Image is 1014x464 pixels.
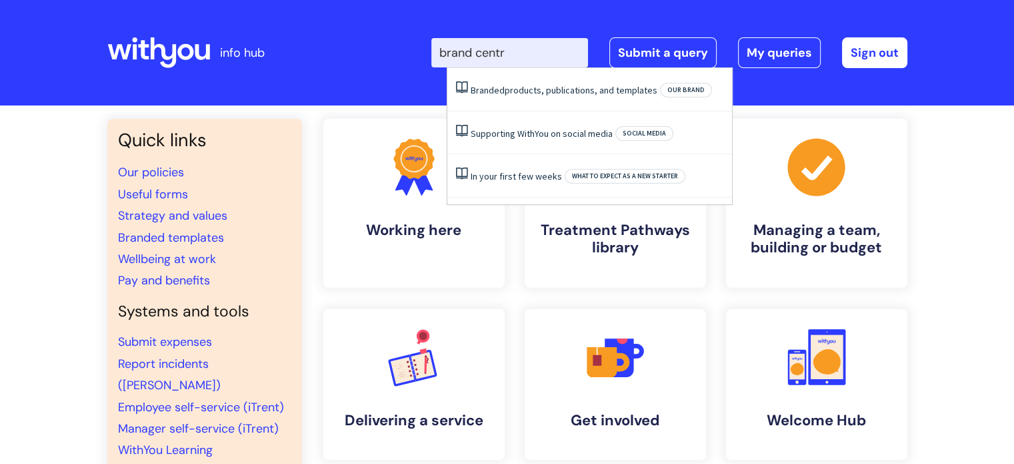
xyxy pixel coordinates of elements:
[431,37,907,68] div: | -
[431,38,588,67] input: Search
[525,309,706,460] a: Get involved
[118,230,224,246] a: Branded templates
[323,119,505,288] a: Working here
[118,130,291,151] h3: Quick links
[738,37,821,68] a: My queries
[118,399,284,415] a: Employee self-service (iTrent)
[471,84,505,96] span: Branded
[471,128,613,140] a: Supporting WithYou on social media
[535,222,695,257] h4: Treatment Pathways library
[118,442,213,458] a: WithYou Learning
[323,309,505,460] a: Delivering a service
[118,272,210,288] a: Pay and benefits
[726,309,907,460] a: Welcome Hub
[615,126,673,141] span: Social media
[565,169,685,184] span: What to expect as a new starter
[118,164,184,180] a: Our policies
[609,37,717,68] a: Submit a query
[118,251,216,267] a: Wellbeing at work
[737,222,897,257] h4: Managing a team, building or budget
[118,208,227,224] a: Strategy and values
[118,334,212,350] a: Submit expenses
[220,42,265,63] p: info hub
[535,412,695,429] h4: Get involved
[118,421,279,437] a: Manager self-service (iTrent)
[334,222,494,239] h4: Working here
[737,412,897,429] h4: Welcome Hub
[471,170,562,182] a: In your first few weeks
[660,83,712,97] span: Our brand
[334,412,494,429] h4: Delivering a service
[726,119,907,288] a: Managing a team, building or budget
[842,37,907,68] a: Sign out
[471,84,657,96] a: Brandedproducts, publications, and templates
[118,356,221,393] a: Report incidents ([PERSON_NAME])
[118,302,291,321] h4: Systems and tools
[118,186,188,202] a: Useful forms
